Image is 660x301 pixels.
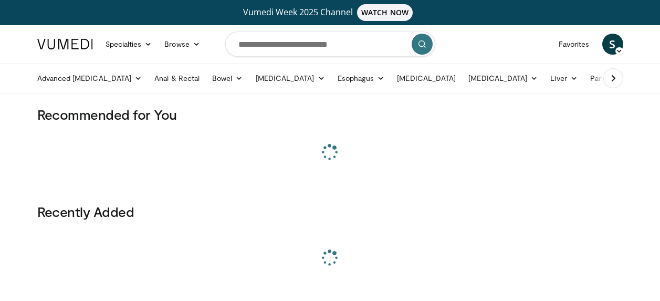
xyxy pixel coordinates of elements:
[99,34,159,55] a: Specialties
[206,68,249,89] a: Bowel
[331,68,391,89] a: Esophagus
[225,32,435,57] input: Search topics, interventions
[39,4,622,21] a: Vumedi Week 2025 ChannelWATCH NOW
[37,39,93,49] img: VuMedi Logo
[148,68,206,89] a: Anal & Rectal
[544,68,583,89] a: Liver
[37,106,623,123] h3: Recommended for You
[249,68,331,89] a: [MEDICAL_DATA]
[37,203,623,220] h3: Recently Added
[552,34,596,55] a: Favorites
[31,68,149,89] a: Advanced [MEDICAL_DATA]
[462,68,544,89] a: [MEDICAL_DATA]
[602,34,623,55] a: S
[391,68,462,89] a: [MEDICAL_DATA]
[158,34,206,55] a: Browse
[357,4,413,21] span: WATCH NOW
